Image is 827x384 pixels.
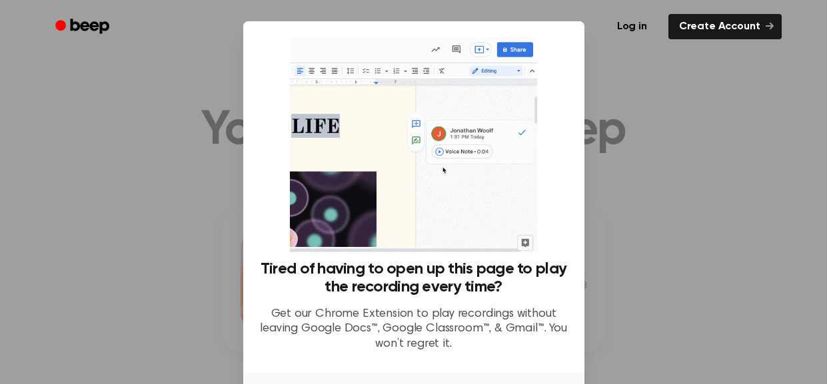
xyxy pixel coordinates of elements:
[668,14,782,39] a: Create Account
[259,260,568,296] h3: Tired of having to open up this page to play the recording every time?
[290,37,537,252] img: Beep extension in action
[604,11,660,42] a: Log in
[259,307,568,352] p: Get our Chrome Extension to play recordings without leaving Google Docs™, Google Classroom™, & Gm...
[46,14,121,40] a: Beep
